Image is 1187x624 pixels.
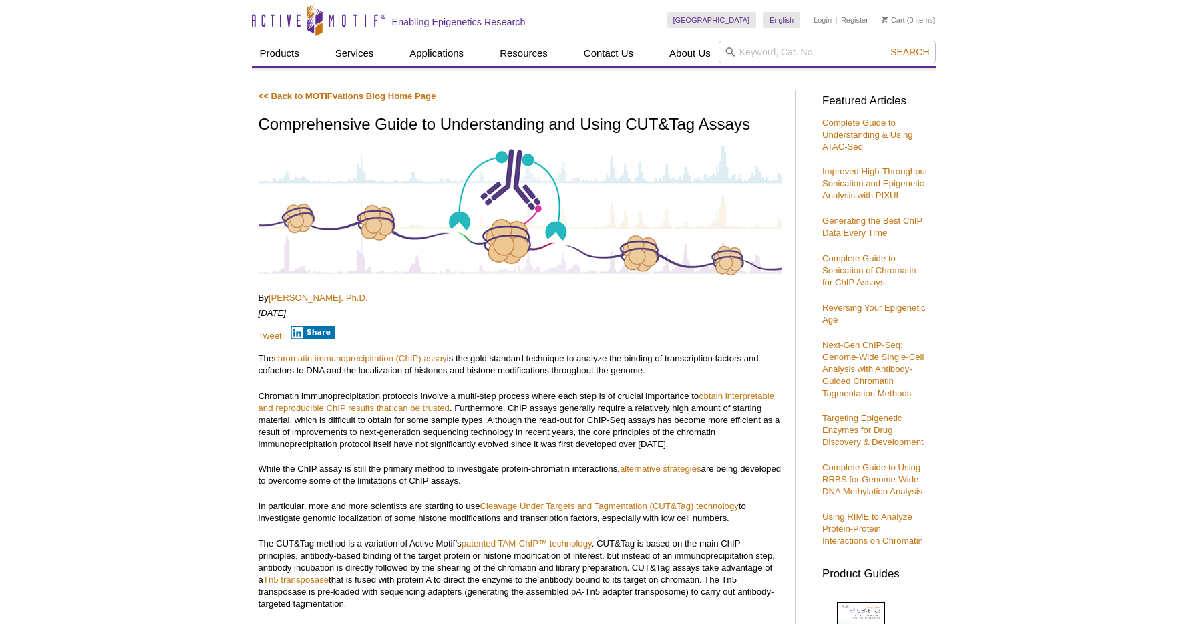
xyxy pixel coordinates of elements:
[259,292,782,304] p: By
[259,116,782,135] h1: Comprehensive Guide to Understanding and Using CUT&Tag Assays
[822,462,922,496] a: Complete Guide to Using RRBS for Genome-Wide DNA Methylation Analysis
[882,12,936,28] li: (0 items)
[822,340,924,398] a: Next-Gen ChIP-Seq: Genome-Wide Single-Cell Analysis with Antibody-Guided Chromatin Tagmentation M...
[822,118,913,152] a: Complete Guide to Understanding & Using ATAC-Seq
[822,413,924,447] a: Targeting Epigenetic Enzymes for Drug Discovery & Development
[822,96,929,107] h3: Featured Articles
[401,41,472,66] a: Applications
[259,308,287,318] em: [DATE]
[763,12,800,28] a: English
[719,41,936,63] input: Keyword, Cat. No.
[259,331,282,341] a: Tweet
[480,501,739,511] a: Cleavage Under Targets and Tagmentation (CUT&Tag) technology
[259,353,782,377] p: The is the gold standard technique to analyze the binding of transcription factors and cofactors ...
[259,500,782,524] p: In particular, more and more scientists are starting to use to investigate genomic localization o...
[327,41,382,66] a: Services
[259,390,782,450] p: Chromatin immunoprecipitation protocols involve a multi-step process where each step is of crucia...
[252,41,307,66] a: Products
[392,16,526,28] h2: Enabling Epigenetics Research
[259,91,436,101] a: << Back to MOTIFvations Blog Home Page
[841,15,868,25] a: Register
[822,253,916,287] a: Complete Guide to Sonication of Chromatin for ChIP Assays
[259,143,782,277] img: Antibody-Based Tagmentation Notes
[822,512,923,546] a: Using RIME to Analyze Protein-Protein Interactions on Chromatin
[882,15,905,25] a: Cart
[259,463,782,487] p: While the ChIP assay is still the primary method to investigate protein-chromatin interactions, a...
[886,46,933,58] button: Search
[890,47,929,57] span: Search
[259,391,775,413] a: obtain interpretable and reproducible ChIP results that can be trusted
[576,41,641,66] a: Contact Us
[882,16,888,23] img: Your Cart
[291,326,335,339] button: Share
[263,575,329,585] a: Tn5 transposase
[259,538,782,610] p: The CUT&Tag method is a variation of Active Motif’s . CUT&Tag is based on the main ChIP principle...
[822,216,922,238] a: Generating the Best ChIP Data Every Time
[667,12,757,28] a: [GEOGRAPHIC_DATA]
[661,41,719,66] a: About Us
[822,166,928,200] a: Improved High-Throughput Sonication and Epigenetic Analysis with PIXUL
[814,15,832,25] a: Login
[269,293,368,303] a: [PERSON_NAME], Ph.D.
[462,538,592,549] a: patented TAM-ChIP™ technology
[822,303,926,325] a: Reversing Your Epigenetic Age
[620,464,701,474] a: alternative strategies
[273,353,446,363] a: chromatin immunoprecipitation (ChIP) assay
[822,561,929,580] h3: Product Guides
[836,12,838,28] li: |
[492,41,556,66] a: Resources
